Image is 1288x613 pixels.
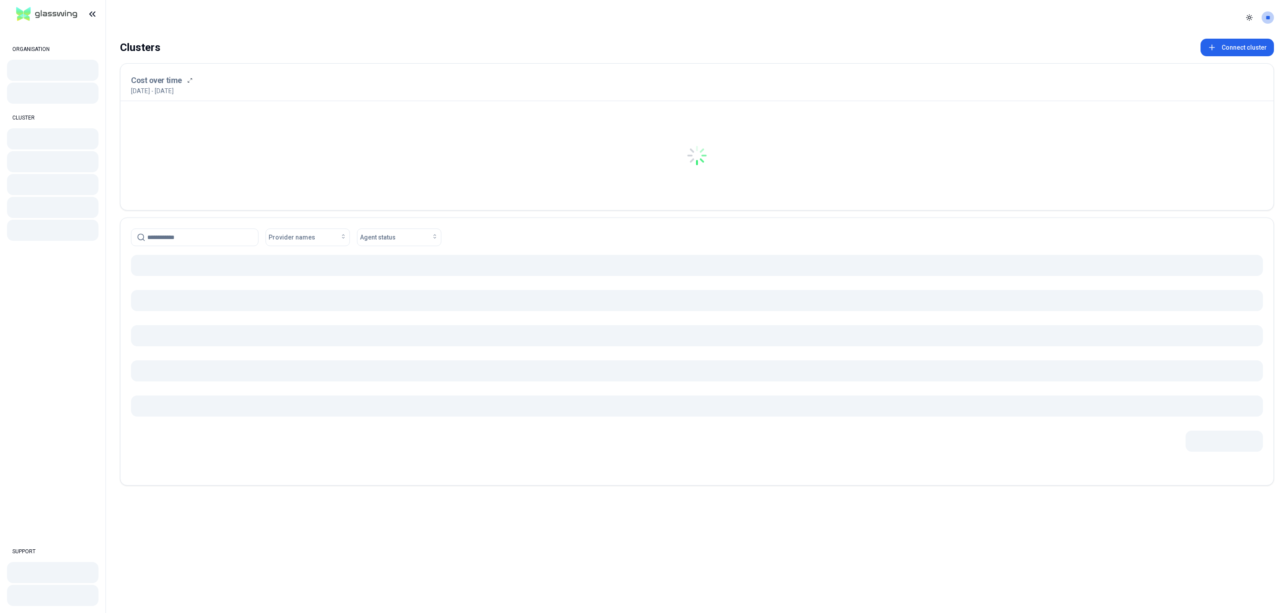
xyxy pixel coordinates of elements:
span: Agent status [360,233,396,242]
div: CLUSTER [7,109,98,127]
p: [DATE] - [DATE] [131,87,174,95]
div: Clusters [120,39,160,56]
button: Connect cluster [1201,39,1274,56]
button: Provider names [266,229,350,246]
button: Agent status [357,229,441,246]
img: GlassWing [13,4,81,25]
div: ORGANISATION [7,40,98,58]
div: SUPPORT [7,543,98,560]
h3: Cost over time [131,74,182,87]
span: Provider names [269,233,315,242]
